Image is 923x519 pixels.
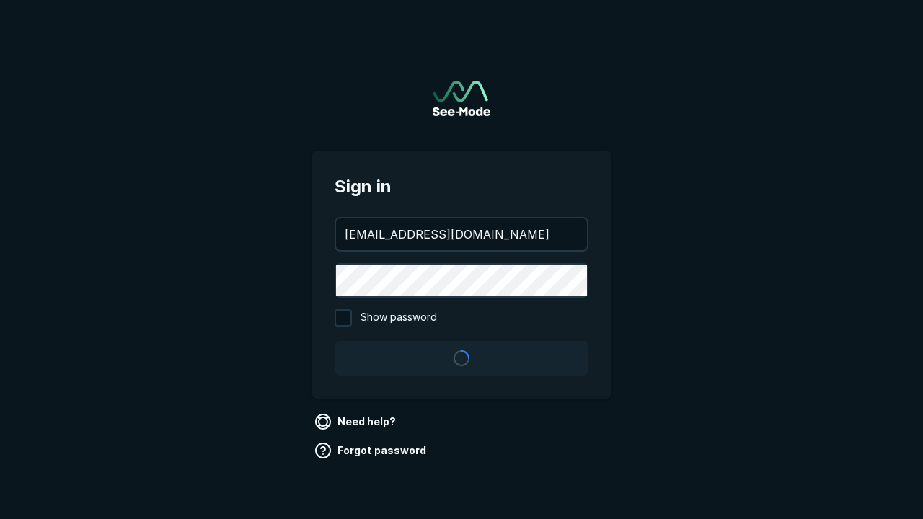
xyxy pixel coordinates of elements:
a: Forgot password [312,439,432,462]
span: Sign in [335,174,588,200]
img: See-Mode Logo [433,81,490,116]
a: Need help? [312,410,402,433]
input: your@email.com [336,218,587,250]
span: Show password [361,309,437,327]
a: Go to sign in [433,81,490,116]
